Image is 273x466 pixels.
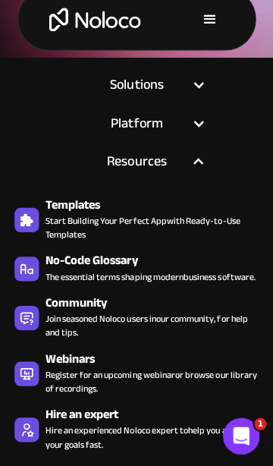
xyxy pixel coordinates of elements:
div: Templates [45,194,100,212]
div: Hire an expert [45,401,118,420]
div: Webinars [45,346,95,364]
div: Community [45,291,107,309]
div: Hire an experienced Noloco expert to help you achieve your goals fast. [45,420,258,447]
div: Solutions [68,65,205,103]
a: CommunityJoin seasoned Noloco users inour community, for help and tips. [8,288,265,339]
div: Resources [68,141,205,179]
a: TemplatesStart Building Your Perfect Appwith Ready-to-Use Templates [8,190,265,242]
span: The essential terms shaping modern business software. [45,267,254,281]
div: Platform [68,103,205,141]
a: No-Code GlossaryThe essential terms shaping modernbusiness software. [8,246,265,284]
div: Resources [87,149,186,172]
div: Platform [87,111,186,134]
iframe: Intercom live chat [221,414,258,451]
span: Start Building Your Perfect App with Ready-to-Use Templates [45,212,258,239]
a: home [42,8,140,31]
span: 1 [253,414,265,427]
span: Join seasoned Noloco users in our community, for help and tips. [45,309,258,336]
div: Solutions [87,73,186,96]
div: No-Code Glossary [45,249,137,267]
span: Register for an upcoming webinar or browse our library of recordings. [45,364,258,392]
a: WebinarsRegister for an upcoming webinaror browse our library of recordings. [8,343,265,395]
a: Hire an expertHire an experienced Noloco expert tohelp you achieve your goals fast. [8,398,265,450]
